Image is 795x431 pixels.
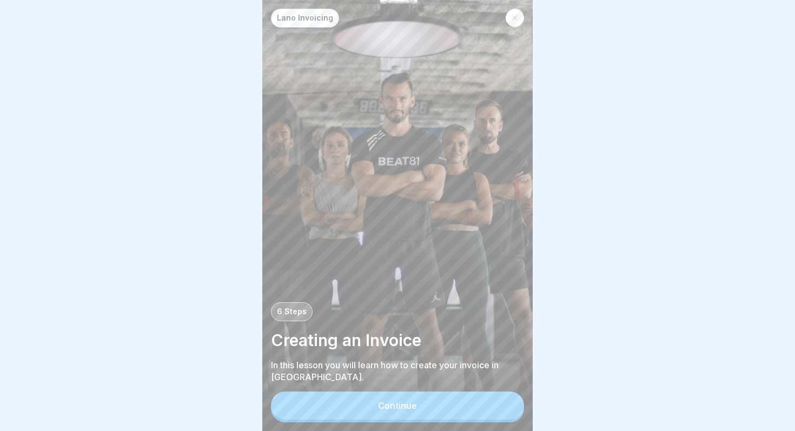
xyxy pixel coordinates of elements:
p: 6 Steps [277,307,307,316]
p: Creating an Invoice [271,330,524,350]
p: Lano Invoicing [277,14,333,23]
div: Continue [378,401,417,410]
p: In this lesson you will learn how to create your invoice in [GEOGRAPHIC_DATA]. [271,359,524,383]
button: Continue [271,392,524,420]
